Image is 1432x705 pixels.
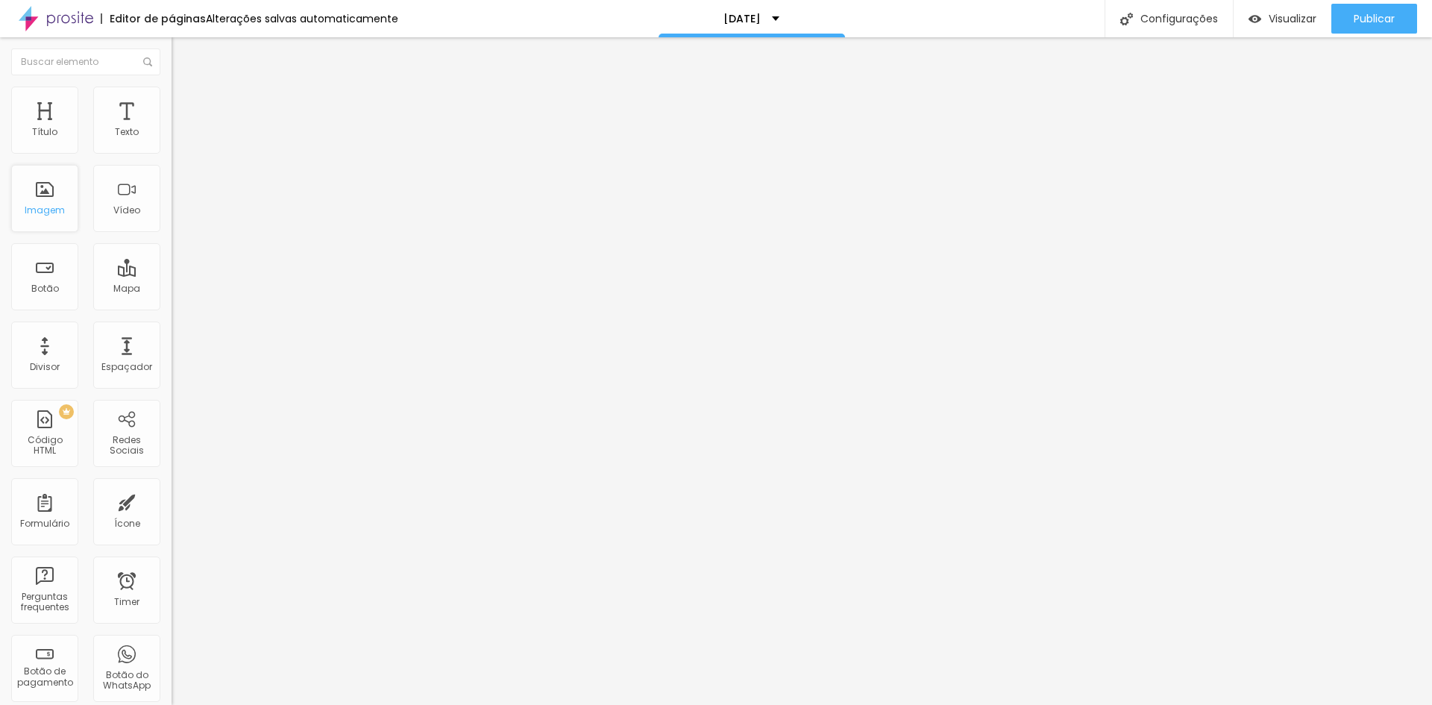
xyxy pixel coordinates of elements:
div: Espaçador [101,362,152,372]
div: Título [32,127,57,137]
div: Alterações salvas automaticamente [206,13,398,24]
img: view-1.svg [1249,13,1261,25]
span: Visualizar [1269,13,1316,25]
span: Publicar [1354,13,1395,25]
p: [DATE] [723,13,761,24]
button: Visualizar [1234,4,1331,34]
div: Editor de páginas [101,13,206,24]
div: Mapa [113,283,140,294]
div: Timer [114,597,139,607]
div: Botão de pagamento [15,666,74,688]
img: Icone [1120,13,1133,25]
div: Botão [31,283,59,294]
div: Redes Sociais [97,435,156,457]
div: Código HTML [15,435,74,457]
div: Botão do WhatsApp [97,670,156,692]
div: Perguntas frequentes [15,592,74,613]
div: Formulário [20,518,69,529]
input: Buscar elemento [11,48,160,75]
button: Publicar [1331,4,1417,34]
img: Icone [143,57,152,66]
div: Divisor [30,362,60,372]
div: Imagem [25,205,65,216]
div: Vídeo [113,205,140,216]
div: Ícone [114,518,140,529]
div: Texto [115,127,139,137]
